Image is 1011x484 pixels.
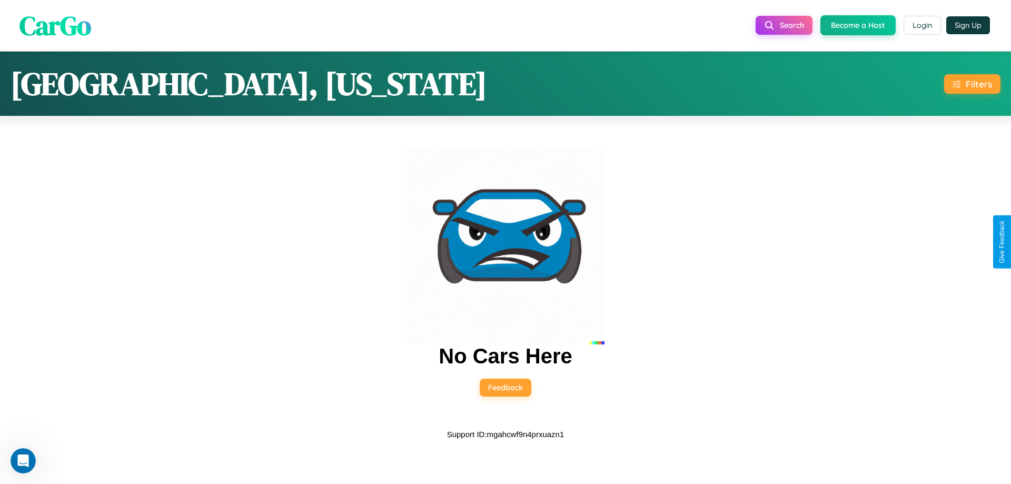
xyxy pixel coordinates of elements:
p: Support ID: mgahcwf9n4prxuazn1 [447,427,564,441]
button: Filters [944,74,1000,94]
button: Sign Up [946,16,990,34]
button: Become a Host [820,15,896,35]
span: CarGo [19,7,91,43]
span: Search [780,21,804,30]
h1: [GEOGRAPHIC_DATA], [US_STATE] [11,62,487,105]
button: Search [756,16,812,35]
div: Filters [966,78,992,90]
div: Give Feedback [998,221,1006,263]
img: car [407,146,604,344]
button: Feedback [480,379,531,397]
button: Login [904,16,941,35]
h2: No Cars Here [439,344,572,368]
iframe: Intercom live chat [11,448,36,473]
